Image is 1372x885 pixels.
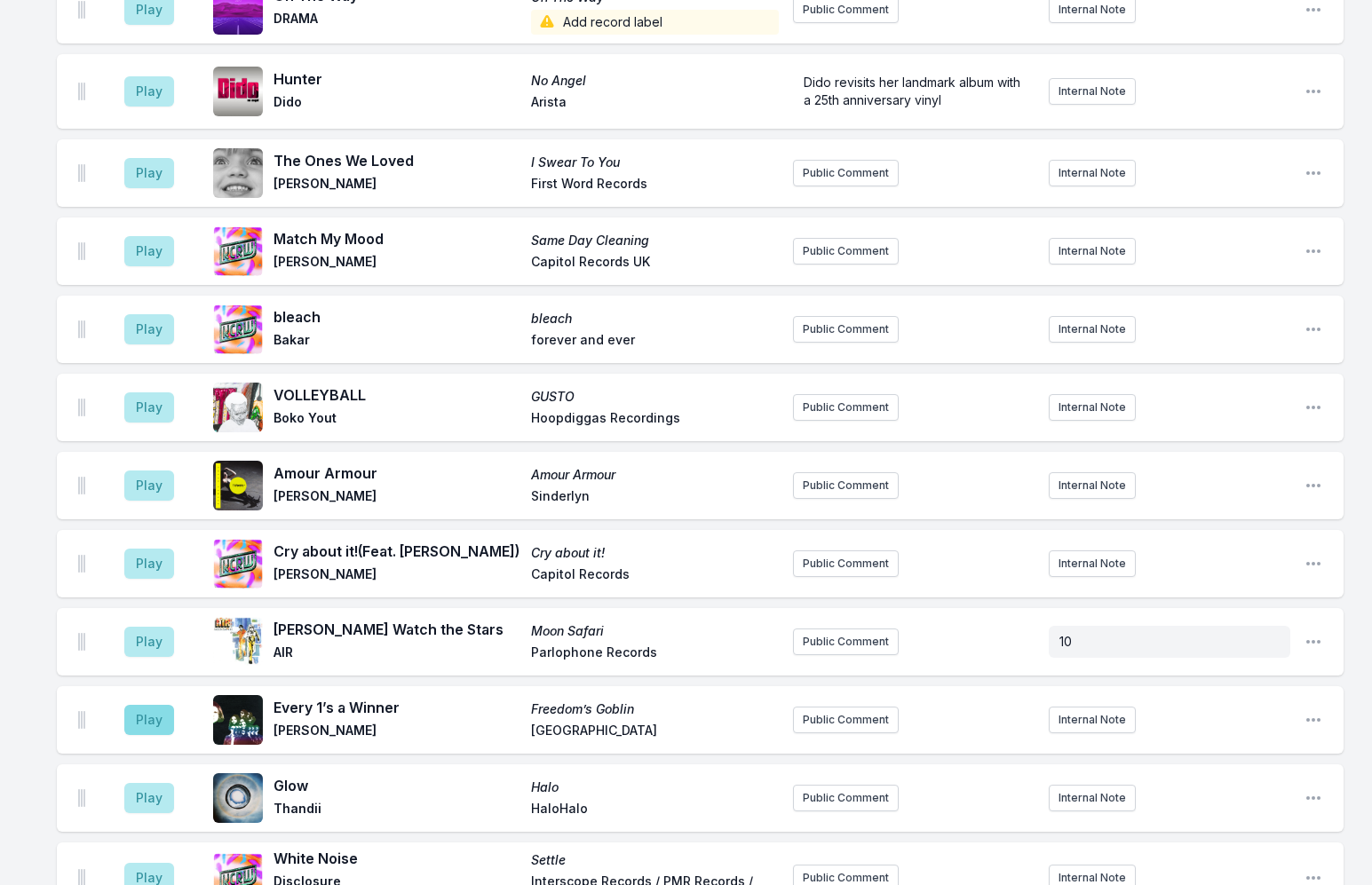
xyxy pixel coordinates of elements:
[213,617,263,667] img: Moon Safari
[124,549,174,579] button: Play
[1049,785,1136,811] button: Internal Note
[124,470,174,501] button: Play
[531,622,778,640] span: Moon Safari
[1049,707,1136,733] button: Internal Note
[1049,394,1136,421] button: Internal Note
[1305,789,1322,807] button: Open playlist item options
[124,314,174,344] button: Play
[124,158,174,188] button: Play
[274,150,520,171] span: The Ones We Loved
[1305,242,1322,260] button: Open playlist item options
[1049,550,1136,577] button: Internal Note
[124,705,174,735] button: Play
[1305,320,1322,338] button: Open playlist item options
[78,477,85,494] img: Drag Handle
[78,320,85,338] img: Drag Handle
[78,164,85,182] img: Drag Handle
[531,800,778,821] span: HaloHalo
[213,695,263,745] img: Freedom’s Goblin
[274,800,520,821] span: Thandii
[531,778,778,796] span: Halo
[213,383,263,432] img: GUSTO
[531,10,778,35] span: Add record label
[793,550,899,577] button: Public Comment
[78,83,85,100] img: Drag Handle
[274,775,520,796] span: Glow
[1305,711,1322,729] button: Open playlist item options
[78,789,85,807] img: Drag Handle
[1305,83,1322,100] button: Open playlist item options
[78,711,85,729] img: Drag Handle
[78,633,85,651] img: Drag Handle
[531,93,778,115] span: Arista
[1049,78,1136,105] button: Internal Note
[1305,164,1322,182] button: Open playlist item options
[1049,160,1136,186] button: Internal Note
[793,707,899,733] button: Public Comment
[804,75,1024,107] span: Dido revisits her landmark album with a 25th anniversary vinyl
[213,539,263,589] img: Cry about it!
[274,93,520,115] span: Dido
[1049,238,1136,265] button: Internal Note
[274,228,520,249] span: Match My Mood
[1305,633,1322,651] button: Open playlist item options
[78,399,85,416] img: Drag Handle
[1059,634,1072,649] span: 10
[793,472,899,499] button: Public Comment
[274,487,520,509] span: [PERSON_NAME]
[274,848,520,869] span: White Noise
[531,72,778,90] span: No Angel
[531,722,778,743] span: [GEOGRAPHIC_DATA]
[274,331,520,352] span: Bakar
[1305,1,1322,19] button: Open playlist item options
[531,466,778,484] span: Amour Armour
[213,304,263,354] img: bleach
[793,160,899,186] button: Public Comment
[124,627,174,657] button: Play
[213,773,263,823] img: Halo
[531,253,778,274] span: Capitol Records UK
[531,700,778,718] span: Freedom’s Goblin
[531,644,778,665] span: Parlophone Records
[531,487,778,509] span: Sinderlyn
[124,236,174,266] button: Play
[793,785,899,811] button: Public Comment
[1305,399,1322,416] button: Open playlist item options
[1049,472,1136,499] button: Internal Note
[78,1,85,19] img: Drag Handle
[1305,555,1322,573] button: Open playlist item options
[274,68,520,90] span: Hunter
[793,316,899,343] button: Public Comment
[531,388,778,406] span: GUSTO
[793,394,899,421] button: Public Comment
[274,253,520,274] span: [PERSON_NAME]
[274,722,520,743] span: [PERSON_NAME]
[213,148,263,198] img: I Swear To You
[531,565,778,587] span: Capitol Records
[531,175,778,196] span: First Word Records
[531,409,778,431] span: Hoopdiggas Recordings
[274,306,520,328] span: bleach
[124,783,174,813] button: Play
[274,697,520,718] span: Every 1’s a Winner
[793,238,899,265] button: Public Comment
[78,555,85,573] img: Drag Handle
[124,76,174,107] button: Play
[213,67,263,115] img: No Angel
[274,644,520,665] span: AIR
[531,232,778,249] span: Same Day Cleaning
[274,565,520,587] span: [PERSON_NAME]
[274,175,520,196] span: [PERSON_NAME]
[1305,477,1322,494] button: Open playlist item options
[213,226,263,276] img: Same Day Cleaning
[274,619,520,640] span: [PERSON_NAME] Watch the Stars
[531,310,778,328] span: bleach
[531,331,778,352] span: forever and ever
[78,242,85,260] img: Drag Handle
[793,628,899,655] button: Public Comment
[531,154,778,171] span: I Swear To You
[1049,316,1136,343] button: Internal Note
[274,10,520,35] span: DRAMA
[274,462,520,484] span: Amour Armour
[274,409,520,431] span: Boko Yout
